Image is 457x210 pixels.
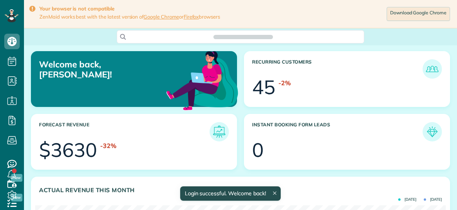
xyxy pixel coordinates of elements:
div: 45 [252,77,275,97]
a: Google Chrome [143,14,179,20]
p: Welcome back, [PERSON_NAME]! [39,59,172,80]
div: Login successful. Welcome back! [180,186,280,201]
a: Download Google Chrome [387,7,450,21]
strong: Your browser is not compatible [39,5,220,12]
img: icon_form_leads-04211a6a04a5b2264e4ee56bc0799ec3eb69b7e499cbb523a139df1d13a81ae0.png [425,124,440,139]
span: [DATE] [398,198,416,201]
img: icon_forecast_revenue-8c13a41c7ed35a8dcfafea3cbb826a0462acb37728057bba2d056411b612bbbe.png [211,124,227,139]
div: 0 [252,140,264,160]
div: -2% [278,79,291,88]
span: ZenMaid works best with the latest version of or browsers [39,14,220,20]
h3: Instant Booking Form Leads [252,122,423,141]
a: Firefox [184,14,199,20]
span: Search ZenMaid… [221,33,265,41]
div: -32% [100,141,116,150]
div: $3630 [39,140,97,160]
img: icon_recurring_customers-cf858462ba22bcd05b5a5880d41d6543d210077de5bb9ebc9590e49fd87d84ed.png [425,61,440,77]
span: [DATE] [424,198,442,201]
h3: Actual Revenue this month [39,187,442,194]
h3: Forecast Revenue [39,122,210,141]
h3: Recurring Customers [252,59,423,79]
img: dashboard_welcome-42a62b7d889689a78055ac9021e634bf52bae3f8056760290aed330b23ab8690.png [165,42,240,117]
